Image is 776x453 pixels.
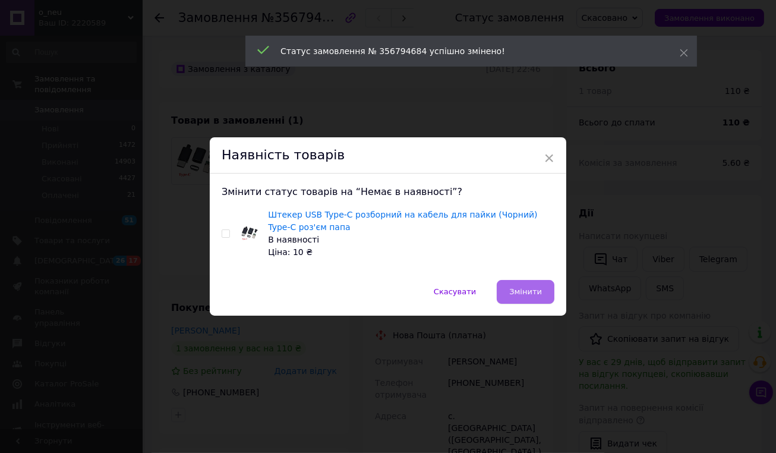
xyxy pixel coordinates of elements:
div: Статус замовлення № 356794684 успішно змінено! [280,45,650,57]
div: Ціна: 10 ₴ [268,246,554,259]
a: Штекер USB Type-C розборний на кабель для пайки (Чорний) Type-C роз'єм папа [268,210,537,232]
button: Змінити [497,280,554,304]
span: Змінити [509,287,542,296]
span: × [544,148,554,168]
div: В наявності [268,234,554,246]
button: Скасувати [421,280,488,304]
div: Змінити статус товарів на “Немає в наявності”? [222,185,554,199]
span: Скасувати [434,287,476,296]
div: Наявність товарів [210,137,566,174]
